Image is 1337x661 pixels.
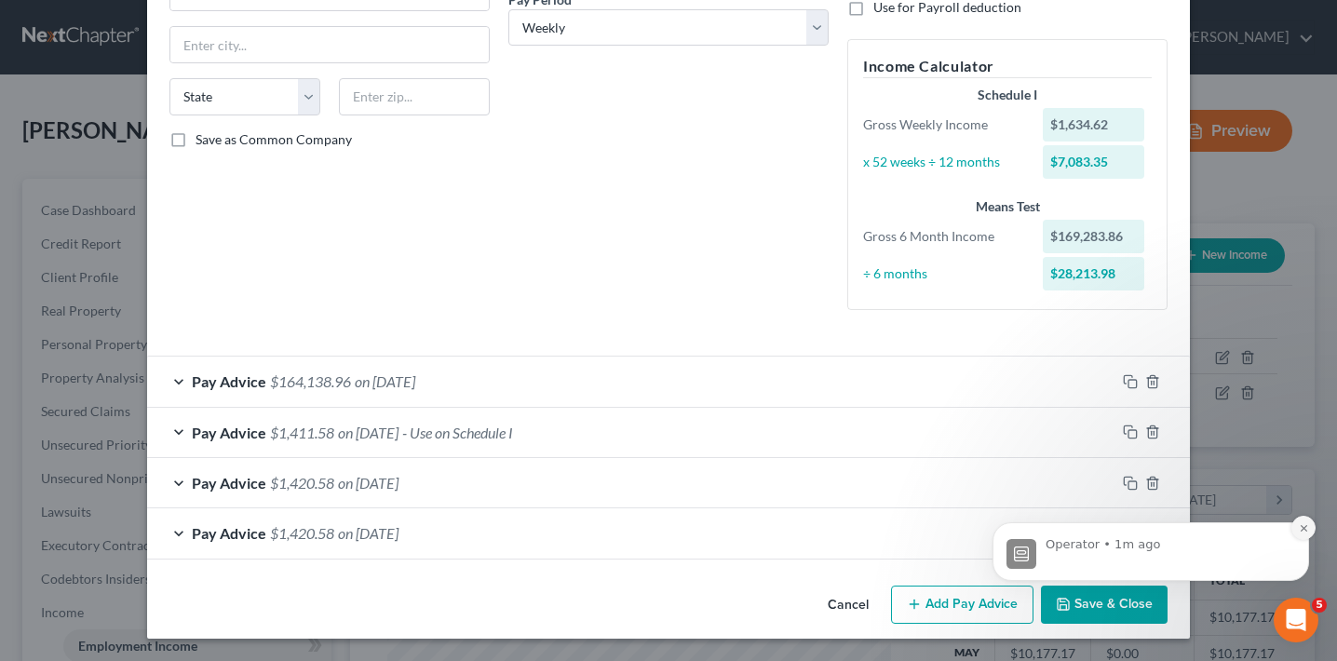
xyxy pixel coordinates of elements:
[196,131,352,147] span: Save as Common Company
[192,372,266,390] span: Pay Advice
[891,586,1033,625] button: Add Pay Advice
[854,264,1033,283] div: ÷ 6 months
[1043,220,1145,253] div: $169,283.86
[863,197,1152,216] div: Means Test
[854,115,1033,134] div: Gross Weekly Income
[402,424,513,441] span: - Use on Schedule I
[813,587,884,625] button: Cancel
[965,405,1337,611] iframe: Intercom notifications message
[192,524,266,542] span: Pay Advice
[338,524,398,542] span: on [DATE]
[81,131,321,148] p: Message from Operator, sent 1m ago
[1043,257,1145,290] div: $28,213.98
[854,153,1033,171] div: x 52 weeks ÷ 12 months
[42,134,72,164] img: Profile image for Operator
[338,424,398,441] span: on [DATE]
[1043,108,1145,142] div: $1,634.62
[863,55,1152,78] h5: Income Calculator
[854,227,1033,246] div: Gross 6 Month Income
[1274,598,1318,642] iframe: Intercom live chat
[355,372,415,390] span: on [DATE]
[327,111,351,135] button: Dismiss notification
[863,86,1152,104] div: Schedule I
[270,524,334,542] span: $1,420.58
[339,78,490,115] input: Enter zip...
[338,474,398,492] span: on [DATE]
[270,424,334,441] span: $1,411.58
[1043,145,1145,179] div: $7,083.35
[192,424,266,441] span: Pay Advice
[1312,598,1327,613] span: 5
[170,27,489,62] input: Enter city...
[270,474,334,492] span: $1,420.58
[192,474,266,492] span: Pay Advice
[28,117,344,176] div: message notification from Operator, 1m ago.
[270,372,351,390] span: $164,138.96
